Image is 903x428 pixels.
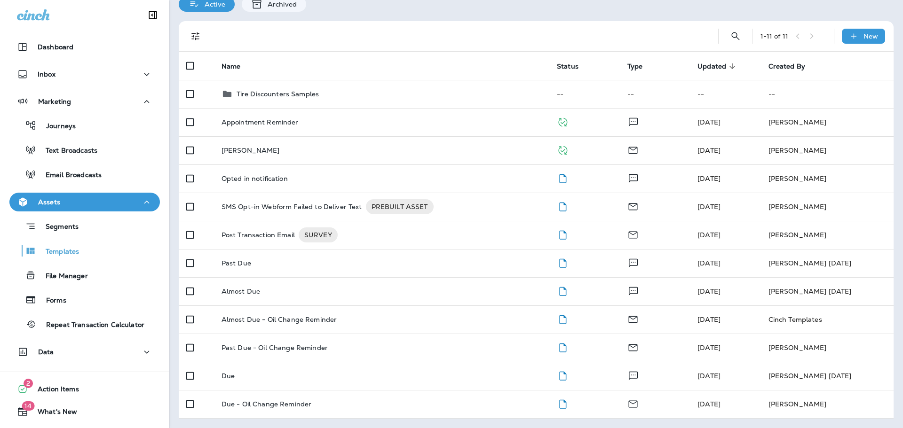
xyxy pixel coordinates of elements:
button: Text Broadcasts [9,140,160,160]
span: Draft [557,371,569,379]
td: [PERSON_NAME] [DATE] [761,249,894,277]
p: SMS Opt-in Webform Failed to Deliver Text [222,199,362,214]
span: Email [627,399,639,407]
p: Marketing [38,98,71,105]
p: Journeys [37,122,76,131]
span: Action Items [28,385,79,397]
span: Draft [557,258,569,266]
span: Status [557,62,591,70]
span: Name [222,62,253,70]
p: [PERSON_NAME] [222,147,280,154]
span: 14 [22,401,34,411]
p: Archived [263,0,297,8]
p: Post Transaction Email [222,227,295,242]
button: Collapse Sidebar [140,6,166,24]
p: Repeat Transaction Calculator [37,321,144,330]
p: Due [222,372,235,380]
p: Past Due - Oil Change Reminder [222,344,328,351]
td: [PERSON_NAME] [761,334,894,362]
p: Segments [36,223,79,232]
span: Email [627,145,639,154]
div: 1 - 11 of 11 [760,32,788,40]
td: [PERSON_NAME] [DATE] [761,277,894,305]
span: Published [557,145,569,154]
span: SURVEY [299,230,338,240]
td: -- [549,80,620,108]
td: [PERSON_NAME] [761,221,894,249]
span: Text [627,173,639,182]
span: Status [557,62,578,70]
button: File Manager [9,265,160,285]
p: Active [200,0,225,8]
button: Marketing [9,92,160,111]
p: Assets [38,198,60,206]
span: Draft [557,202,569,210]
span: Draft [557,230,569,238]
span: Created By [768,62,805,70]
span: Draft [557,399,569,407]
span: Gabe Davis [697,174,721,183]
td: [PERSON_NAME] [761,136,894,164]
span: Jeff Cessna [697,146,721,155]
span: Text [627,371,639,379]
p: Tire Discounters Samples [237,90,319,98]
button: Assets [9,193,160,211]
p: Almost Due [222,288,260,295]
span: Draft [557,342,569,351]
span: Type [627,62,643,70]
td: -- [761,80,894,108]
p: Appointment Reminder [222,118,299,126]
p: Almost Due - Oil Change Reminder [222,316,337,323]
span: PREBUILT ASSET [366,202,434,211]
p: New [863,32,878,40]
button: Search Templates [726,27,745,46]
p: Data [38,348,54,356]
td: [PERSON_NAME] [761,164,894,193]
span: Created By [768,62,817,70]
p: Inbox [38,70,55,78]
td: -- [690,80,760,108]
span: Email [627,314,639,323]
span: Updated [697,62,738,70]
span: Gabe Davis [697,259,721,267]
div: SURVEY [299,227,338,242]
span: Gabe Davis [697,372,721,380]
p: Due - Oil Change Reminder [222,400,312,408]
p: Opted in notification [222,175,288,182]
span: Gabe Davis [697,202,721,211]
button: 2Action Items [9,380,160,398]
span: 2 [24,379,33,388]
button: Filters [186,27,205,46]
p: Dashboard [38,43,73,51]
td: [PERSON_NAME] [761,193,894,221]
td: [PERSON_NAME] [DATE] [761,362,894,390]
span: What's New [28,408,77,419]
p: File Manager [36,272,88,281]
p: Forms [37,296,66,305]
td: -- [620,80,690,108]
td: Cinch Templates [761,305,894,334]
span: Draft [557,314,569,323]
span: Updated [697,62,726,70]
span: Draft [557,173,569,182]
button: Dashboard [9,38,160,56]
p: Past Due [222,259,251,267]
button: Data [9,342,160,361]
span: Published [557,117,569,125]
button: Inbox [9,65,160,84]
span: Email [627,202,639,210]
button: Forms [9,290,160,310]
button: Email Broadcasts [9,164,160,184]
p: Email Broadcasts [36,171,102,180]
p: Templates [36,248,79,257]
td: [PERSON_NAME] [761,390,894,418]
span: Name [222,62,241,70]
span: Type [627,62,655,70]
button: Segments [9,216,160,236]
button: Templates [9,241,160,261]
button: Repeat Transaction Calculator [9,314,160,334]
p: Text Broadcasts [36,147,97,156]
span: Jeff Cessna [697,400,721,408]
span: Text [627,258,639,266]
div: PREBUILT ASSET [366,199,434,214]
